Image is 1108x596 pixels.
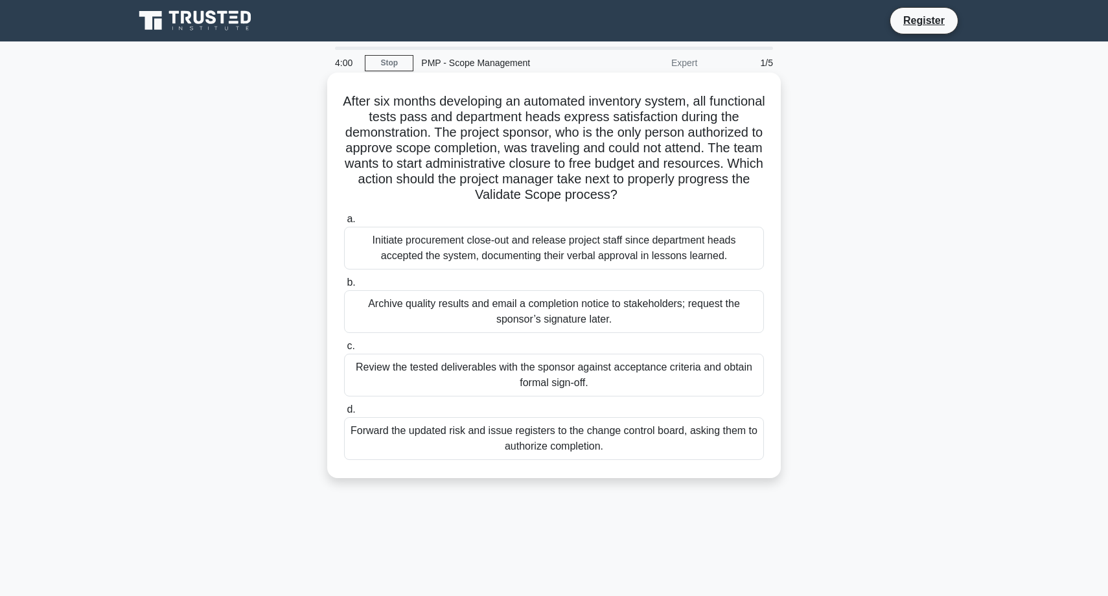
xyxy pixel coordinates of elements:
span: d. [347,404,355,415]
a: Register [895,12,952,29]
span: a. [347,213,355,224]
a: Stop [365,55,413,71]
div: 4:00 [327,50,365,76]
div: Review the tested deliverables with the sponsor against acceptance criteria and obtain formal sig... [344,354,764,396]
div: Archive quality results and email a completion notice to stakeholders; request the sponsor’s sign... [344,290,764,333]
span: c. [347,340,354,351]
div: Forward the updated risk and issue registers to the change control board, asking them to authoriz... [344,417,764,460]
h5: After six months developing an automated inventory system, all functional tests pass and departme... [343,93,765,203]
div: Expert [592,50,705,76]
span: b. [347,277,355,288]
div: PMP - Scope Management [413,50,592,76]
div: Initiate procurement close-out and release project staff since department heads accepted the syst... [344,227,764,269]
div: 1/5 [705,50,781,76]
